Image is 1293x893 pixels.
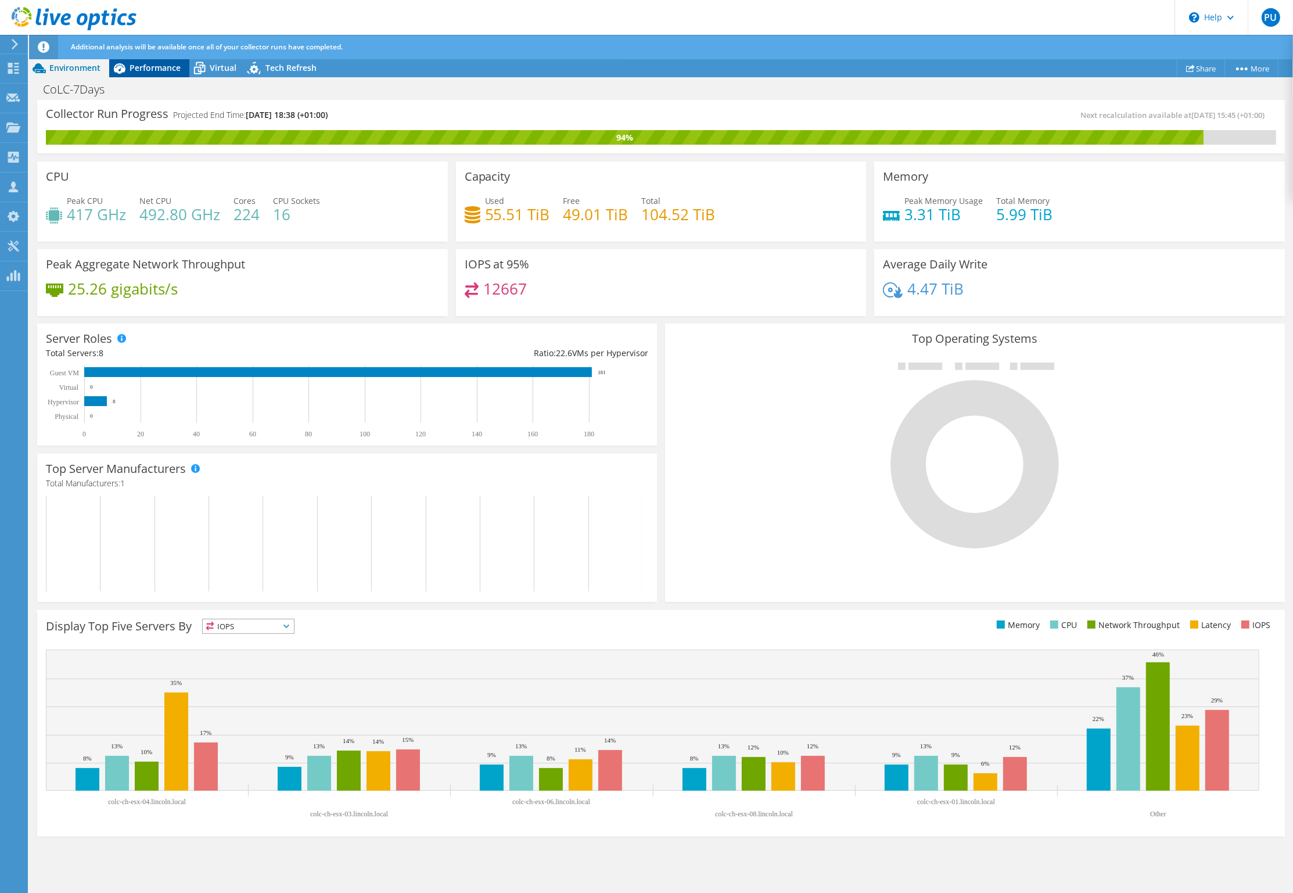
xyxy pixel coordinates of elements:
text: 23% [1181,712,1193,719]
text: 9% [892,751,901,758]
span: Net CPU [139,195,171,206]
text: 9% [487,751,496,758]
text: 13% [920,743,932,749]
text: 10% [141,748,152,755]
h4: 49.01 TiB [563,208,628,221]
text: 60 [249,430,256,438]
text: 13% [718,743,730,749]
text: colc-ch-esx-03.lincoln.local [310,810,389,818]
text: 9% [285,754,294,761]
a: More [1224,59,1278,77]
h3: Server Roles [46,332,112,345]
h4: 4.47 TiB [907,282,964,295]
text: 17% [200,729,211,736]
h3: CPU [46,170,69,183]
text: 11% [574,746,586,753]
text: 14% [372,738,384,745]
text: 12% [1009,744,1021,751]
text: Virtual [59,383,79,392]
span: [DATE] 15:45 (+01:00) [1191,110,1265,120]
h4: 492.80 GHz [139,208,220,221]
span: Virtual [210,62,236,73]
span: Peak Memory Usage [904,195,983,206]
span: Used [485,195,505,206]
span: Additional analysis will be available once all of your collector runs have completed. [71,42,343,52]
text: Guest VM [50,369,79,377]
h4: 417 GHz [67,208,126,221]
text: 20 [137,430,144,438]
text: 180 [584,430,594,438]
span: [DATE] 18:38 (+01:00) [246,109,328,120]
text: Hypervisor [48,398,79,406]
text: 140 [472,430,482,438]
span: 8 [99,347,103,358]
h4: 16 [273,208,320,221]
text: 13% [313,743,325,749]
span: IOPS [203,619,294,633]
span: Tech Refresh [265,62,317,73]
text: 15% [402,736,414,743]
a: Share [1177,59,1225,77]
span: 22.6 [556,347,572,358]
li: Network Throughput [1084,619,1180,632]
text: 8% [690,755,699,762]
span: PU [1262,8,1280,27]
text: 46% [1152,651,1164,658]
text: 100 [360,430,370,438]
text: 14% [604,737,616,744]
text: 14% [343,737,354,744]
text: 9% [951,751,960,758]
h4: 224 [234,208,260,221]
li: IOPS [1238,619,1270,632]
text: colc-ch-esx-08.lincoln.local [715,810,793,818]
h3: IOPS at 95% [465,258,530,271]
text: 8% [547,755,555,762]
text: 80 [305,430,312,438]
li: Memory [994,619,1040,632]
h1: CoLC-7Days [38,83,123,96]
h4: 104.52 TiB [642,208,716,221]
span: Peak CPU [67,195,103,206]
span: Environment [49,62,100,73]
text: 40 [193,430,200,438]
h4: 3.31 TiB [904,208,983,221]
text: 0 [90,413,93,419]
text: 13% [515,743,527,749]
span: Next recalculation available at [1080,110,1270,120]
h3: Top Operating Systems [674,332,1276,345]
text: 8 [113,399,116,404]
text: Physical [55,413,78,421]
text: 160 [527,430,538,438]
text: 12% [748,744,759,751]
li: Latency [1187,619,1231,632]
h3: Average Daily Write [883,258,987,271]
text: 6% [981,760,990,767]
li: CPU [1047,619,1077,632]
text: 13% [111,743,123,749]
span: Total Memory [996,195,1050,206]
span: Free [563,195,580,206]
text: 29% [1211,697,1223,704]
h4: 55.51 TiB [485,208,550,221]
text: 181 [598,370,606,375]
text: 10% [777,749,789,756]
span: Total [642,195,661,206]
h3: Memory [883,170,928,183]
text: 0 [82,430,86,438]
text: 8% [83,755,92,762]
h4: 5.99 TiB [996,208,1053,221]
div: Total Servers: [46,347,347,360]
h4: 12667 [483,282,527,295]
div: Ratio: VMs per Hypervisor [347,347,648,360]
text: 0 [90,384,93,390]
span: Cores [234,195,256,206]
text: 22% [1093,715,1104,722]
text: 35% [170,679,182,686]
div: 94% [46,131,1204,144]
text: 120 [415,430,426,438]
text: 37% [1122,674,1134,681]
h3: Capacity [465,170,511,183]
h4: Total Manufacturers: [46,477,648,490]
span: CPU Sockets [273,195,320,206]
h4: Projected End Time: [173,109,328,121]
